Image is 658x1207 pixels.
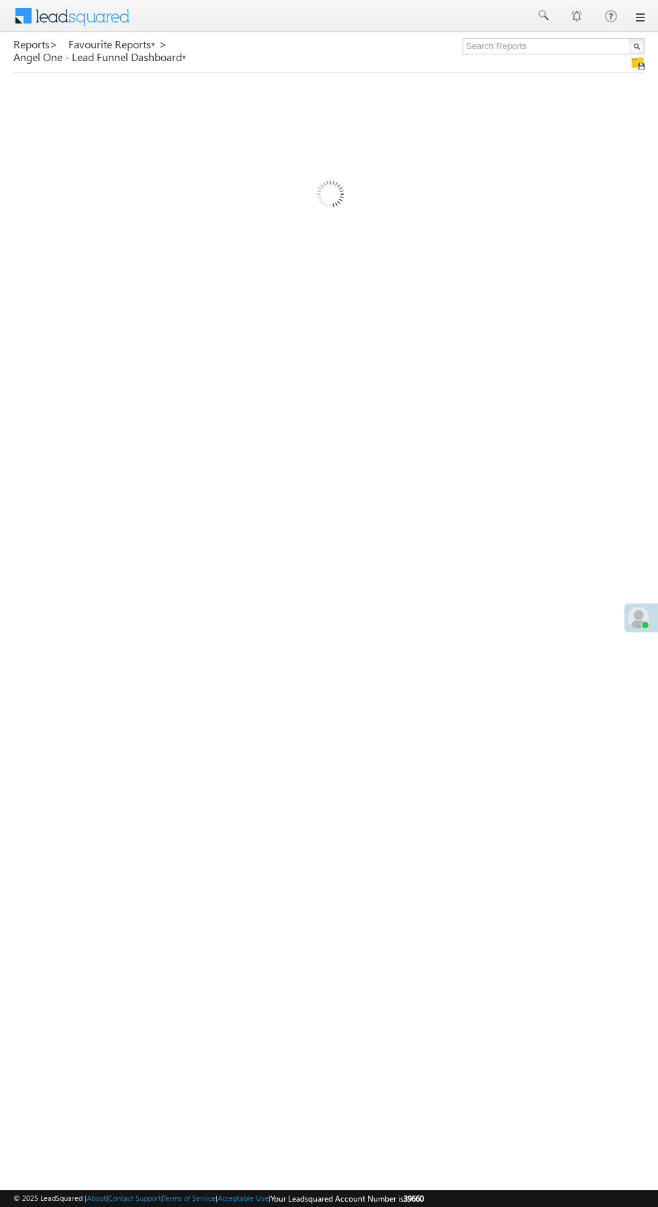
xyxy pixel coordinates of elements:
[218,1194,269,1202] a: Acceptable Use
[463,38,645,54] input: Search Reports
[68,38,167,50] a: Favourite Reports >
[50,36,58,52] span: >
[13,51,187,63] a: Angel One - Lead Funnel Dashboard
[13,1192,424,1205] span: © 2025 LeadSquared | | | | |
[13,38,58,50] a: Reports>
[163,1194,216,1202] a: Terms of Service
[271,1194,424,1204] span: Your Leadsquared Account Number is
[404,1194,424,1204] span: 39660
[631,56,645,70] img: Manage all your saved reports!
[108,1194,161,1202] a: Contact Support
[260,127,399,266] img: Loading...
[159,36,167,52] span: >
[87,1194,106,1202] a: About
